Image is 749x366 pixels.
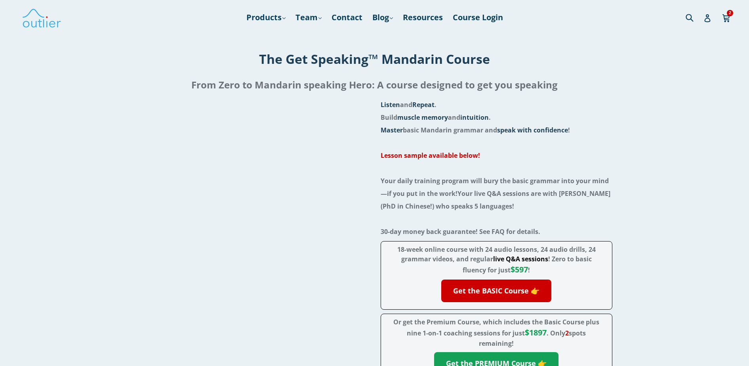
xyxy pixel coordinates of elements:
[412,100,435,109] span: Repeat
[460,113,489,122] span: intuition
[511,266,530,274] span: !
[6,50,743,67] h1: The Get Speaking™ Mandarin Course
[381,227,540,236] span: 30-day money back guarantee! See FAQ for details.
[479,329,586,348] span: . Only spots remaining!
[397,113,448,122] span: muscle memory
[137,98,369,229] iframe: Embedded Vimeo Video
[399,10,447,25] a: Resources
[381,126,403,134] span: Master
[511,264,528,275] span: $597
[727,10,733,16] span: 2
[381,189,610,211] span: Your live Q&A sessions are with [PERSON_NAME] (PhD in Chinese!) who speaks 5 languages!
[242,10,290,25] a: Products
[292,10,326,25] a: Team
[393,318,599,348] strong: Or get the Premium Course, which includes the Basic Course plus nine 1-on-1 coaching sessions for...
[449,10,507,25] a: Course Login
[381,100,436,109] span: and .
[722,8,731,27] a: 2
[22,6,61,29] img: Outlier Linguistics
[684,9,705,25] input: Search
[328,10,366,25] a: Contact
[381,176,609,198] span: Your daily training program will bury the basic grammar into your mind—if you put in the work!
[525,327,547,338] span: $1897
[497,126,568,134] span: speak with confidence
[493,255,548,263] span: live Q&A sessions
[368,10,397,25] a: Blog
[441,280,551,302] a: Get the BASIC Course 👉
[381,113,491,122] span: Build and .
[381,151,480,160] a: Lesson sample available below!
[6,75,743,94] h2: From Zero to Mandarin speaking Hero: A course designed to get you speaking
[565,329,569,337] span: 2
[381,100,400,109] span: Listen
[381,126,570,134] span: basic Mandarin grammar and !
[397,245,596,274] span: 18-week online course with 24 audio lessons, 24 audio drills, 24 grammar videos, and regular ! Ze...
